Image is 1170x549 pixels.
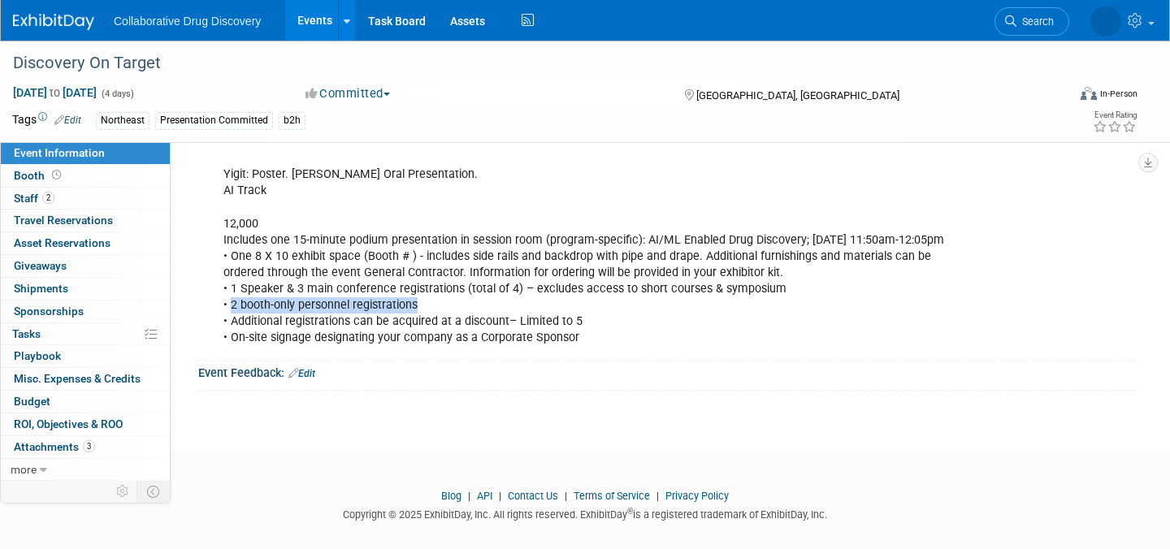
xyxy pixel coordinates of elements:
span: Tasks [12,327,41,340]
span: Staff [14,192,54,205]
sup: ® [627,507,633,516]
span: (4 days) [100,89,134,99]
a: Misc. Expenses & Credits [1,368,170,390]
span: ROI, Objectives & ROO [14,417,123,430]
span: Travel Reservations [14,214,113,227]
td: Toggle Event Tabs [137,481,171,502]
span: Booth [14,169,64,182]
span: Asset Reservations [14,236,110,249]
a: Shipments [1,278,170,300]
img: ExhibitDay [13,14,94,30]
a: Attachments3 [1,436,170,458]
a: Staff2 [1,188,170,210]
td: Personalize Event Tab Strip [109,481,137,502]
a: Event Information [1,142,170,164]
span: Collaborative Drug Discovery [114,15,261,28]
a: Giveaways [1,255,170,277]
td: Tags [12,111,81,130]
span: 3 [83,440,95,452]
div: Discovery On Target [7,49,1042,78]
a: Sponsorships [1,300,170,322]
a: ROI, Objectives & ROO [1,413,170,435]
span: Budget [14,395,50,408]
a: Tasks [1,323,170,345]
a: Edit [54,115,81,126]
a: Budget [1,391,170,413]
a: Asset Reservations [1,232,170,254]
span: Booth not reserved yet [49,169,64,181]
a: more [1,459,170,481]
span: | [464,490,474,502]
span: Sponsorships [14,305,84,318]
a: Blog [441,490,461,502]
a: Edit [288,368,315,379]
img: Format-Inperson.png [1081,87,1097,100]
span: Playbook [14,349,61,362]
a: Contact Us [508,490,558,502]
div: Event Format [970,84,1137,109]
span: | [561,490,571,502]
span: Giveaways [14,259,67,272]
a: Travel Reservations [1,210,170,231]
span: | [495,490,505,502]
span: to [47,86,63,99]
span: Attachments [14,440,95,453]
span: [DATE] [DATE] [12,85,97,100]
span: Event Information [14,146,105,159]
a: Search [994,7,1069,36]
span: 2 [42,192,54,204]
span: [GEOGRAPHIC_DATA], [GEOGRAPHIC_DATA] [696,89,899,102]
span: | [652,490,663,502]
button: Committed [300,85,396,102]
div: Event Rating [1093,111,1137,119]
div: In-Person [1099,88,1137,100]
a: Terms of Service [574,490,650,502]
div: Northeast [96,112,149,129]
a: Playbook [1,345,170,367]
span: Shipments [14,282,68,295]
a: Privacy Policy [665,490,729,502]
img: Carly Hutner [1090,6,1121,37]
div: b2h [279,112,305,129]
a: API [477,490,492,502]
span: Search [1016,15,1054,28]
div: Event Feedback: [198,361,1137,382]
a: Booth [1,165,170,187]
span: more [11,463,37,476]
div: Presentation Committed [155,112,273,129]
span: Misc. Expenses & Credits [14,372,141,385]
